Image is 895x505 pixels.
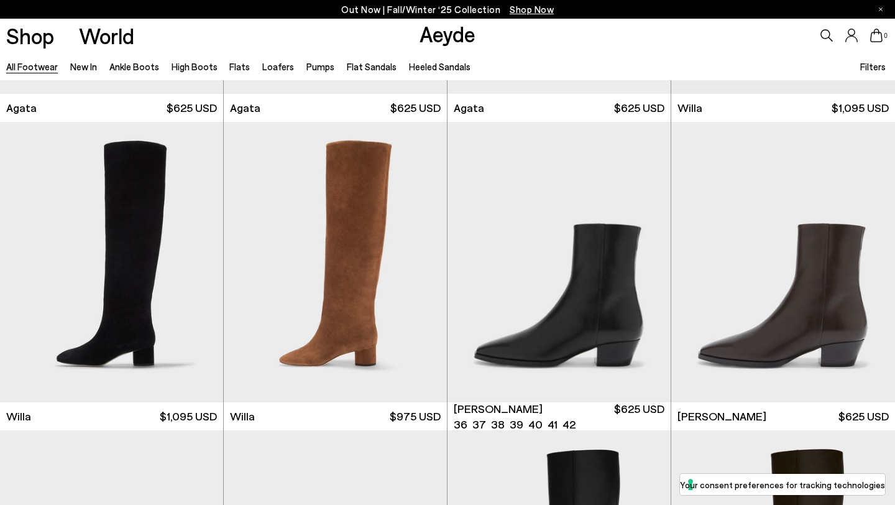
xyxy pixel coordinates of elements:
[262,61,294,72] a: Loafers
[870,29,883,42] a: 0
[883,32,889,39] span: 0
[671,94,895,122] a: Willa $1,095 USD
[447,122,671,402] img: Baba Pointed Cowboy Boots
[454,401,543,417] span: [PERSON_NAME]
[79,25,134,47] a: World
[420,21,475,47] a: Aeyde
[454,417,572,432] ul: variant
[614,401,664,432] span: $625 USD
[390,409,441,424] span: $975 USD
[472,417,486,432] li: 37
[614,100,664,116] span: $625 USD
[224,122,447,402] img: Willa Suede Knee-High Boots
[6,409,31,424] span: Willa
[671,402,895,430] a: [PERSON_NAME] $625 USD
[528,417,543,432] li: 40
[510,417,523,432] li: 39
[838,409,889,424] span: $625 USD
[677,409,766,424] span: [PERSON_NAME]
[229,61,250,72] a: Flats
[70,61,97,72] a: New In
[167,100,217,116] span: $625 USD
[109,61,159,72] a: Ankle Boots
[390,100,441,116] span: $625 USD
[341,2,554,17] p: Out Now | Fall/Winter ‘25 Collection
[454,100,484,116] span: Agata
[454,417,467,432] li: 36
[680,474,885,495] button: Your consent preferences for tracking technologies
[224,402,447,430] a: Willa $975 USD
[677,100,702,116] span: Willa
[6,25,54,47] a: Shop
[562,417,576,432] li: 42
[230,409,255,424] span: Willa
[347,61,397,72] a: Flat Sandals
[510,4,554,15] span: Navigate to /collections/new-in
[447,122,671,402] div: 1 / 6
[409,61,470,72] a: Heeled Sandals
[447,402,671,430] a: [PERSON_NAME] 36 37 38 39 40 41 42 $625 USD
[680,478,885,491] label: Your consent preferences for tracking technologies
[548,417,558,432] li: 41
[230,100,260,116] span: Agata
[447,122,671,402] a: Next slide Previous slide
[491,417,505,432] li: 38
[671,122,895,402] img: Baba Pointed Cowboy Boots
[860,61,886,72] span: Filters
[6,61,58,72] a: All Footwear
[224,94,447,122] a: Agata $625 USD
[832,100,889,116] span: $1,095 USD
[172,61,218,72] a: High Boots
[6,100,37,116] span: Agata
[447,94,671,122] a: Agata $625 USD
[160,409,217,424] span: $1,095 USD
[306,61,334,72] a: Pumps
